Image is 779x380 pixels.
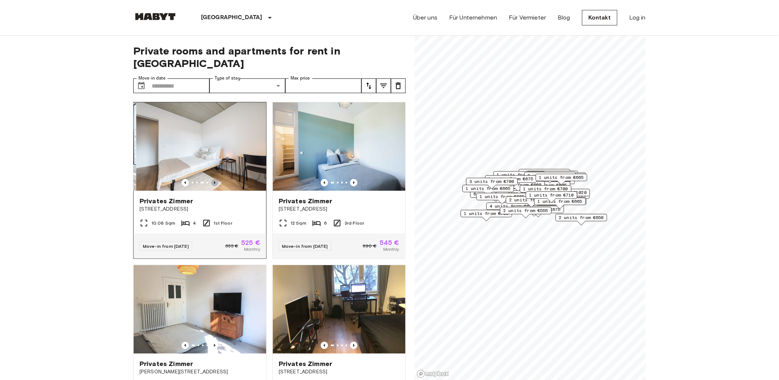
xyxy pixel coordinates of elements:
[214,220,232,226] span: 1st Floor
[534,198,586,209] div: Map marker
[559,214,604,221] span: 2 units from €650
[480,193,525,200] span: 1 units from €665
[324,220,327,226] span: 6
[539,174,584,181] span: 1 units from €665
[350,179,357,186] button: Previous image
[279,359,332,368] span: Privates Zimmer
[140,197,193,205] span: Privates Zimmer
[516,206,561,213] span: 2 units from €675
[556,214,607,225] div: Map marker
[279,368,399,376] span: [STREET_ADDRESS]
[225,243,238,249] span: 655 €
[151,220,175,226] span: 10.08 Sqm
[211,179,218,186] button: Previous image
[489,176,533,182] span: 1 units from €675
[529,192,574,198] span: 1 units from €710
[523,186,568,192] span: 1 units from €700
[282,243,328,249] span: Move-in from [DATE]
[413,13,437,22] a: Über uns
[486,203,538,214] div: Map marker
[490,203,535,210] span: 4 units from €600
[134,78,149,93] button: Choose date
[500,207,551,218] div: Map marker
[290,75,310,81] label: Max price
[391,78,406,93] button: tune
[466,178,518,189] div: Map marker
[449,13,497,22] a: Für Unternehmen
[181,342,189,349] button: Previous image
[376,78,391,93] button: tune
[506,196,557,208] div: Map marker
[140,359,193,368] span: Privates Zimmer
[466,185,511,192] span: 1 units from €665
[272,102,406,259] a: Marketing picture of unit DE-04-039-001-06HFPrevious imagePrevious imagePrivates Zimmer[STREET_AD...
[133,102,267,259] a: Previous imagePrevious imagePrivates Zimmer[STREET_ADDRESS]10.08 Sqm41st FloorMove-in from [DATE]...
[493,181,545,193] div: Map marker
[539,189,587,196] span: 9 units from €1020
[462,185,514,196] div: Map marker
[380,239,399,246] span: 545 €
[629,13,646,22] a: Log in
[476,193,528,204] div: Map marker
[509,197,554,203] span: 2 units from €690
[211,342,218,349] button: Previous image
[522,169,567,176] span: 1 units from €650
[181,179,189,186] button: Previous image
[537,198,582,205] span: 1 units from €665
[133,45,406,70] span: Private rooms and apartments for rent in [GEOGRAPHIC_DATA]
[526,171,578,182] div: Map marker
[140,205,260,213] span: [STREET_ADDRESS]
[464,210,509,217] span: 1 units from €700
[536,189,590,200] div: Map marker
[133,13,177,20] img: Habyt
[279,197,332,205] span: Privates Zimmer
[509,13,546,22] a: Für Vermieter
[321,179,328,186] button: Previous image
[530,171,575,178] span: 1 units from €615
[138,75,166,81] label: Move-in date
[582,10,617,25] a: Kontakt
[241,239,260,246] span: 525 €
[201,13,262,22] p: [GEOGRAPHIC_DATA]
[350,342,357,349] button: Previous image
[493,171,545,183] div: Map marker
[362,78,376,93] button: tune
[461,210,512,221] div: Map marker
[136,102,269,191] img: Marketing picture of unit DE-04-037-006-04Q
[520,185,571,197] div: Map marker
[524,172,576,183] div: Map marker
[321,342,328,349] button: Previous image
[290,220,306,226] span: 12 Sqm
[134,265,266,353] img: Marketing picture of unit DE-04-044-001-02HF
[215,75,240,81] label: Type of stay
[519,169,570,180] div: Map marker
[497,172,542,178] span: 1 units from €685
[345,220,364,226] span: 3rd Floor
[503,207,548,214] span: 2 units from €555
[193,220,196,226] span: 4
[536,174,587,185] div: Map marker
[279,205,399,213] span: [STREET_ADDRESS]
[244,246,260,253] span: Monthly
[383,246,399,253] span: Monthly
[417,370,449,378] a: Mapbox logo
[558,13,570,22] a: Blog
[273,102,405,191] img: Marketing picture of unit DE-04-039-001-06HF
[140,368,260,376] span: [PERSON_NAME][STREET_ADDRESS]
[469,178,514,185] span: 3 units from €700
[363,243,377,249] span: 690 €
[526,191,577,203] div: Map marker
[485,175,537,187] div: Map marker
[273,265,405,353] img: Marketing picture of unit DE-04-027-001-01HF
[528,172,572,179] span: 2 units from €685
[143,243,189,249] span: Move-in from [DATE]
